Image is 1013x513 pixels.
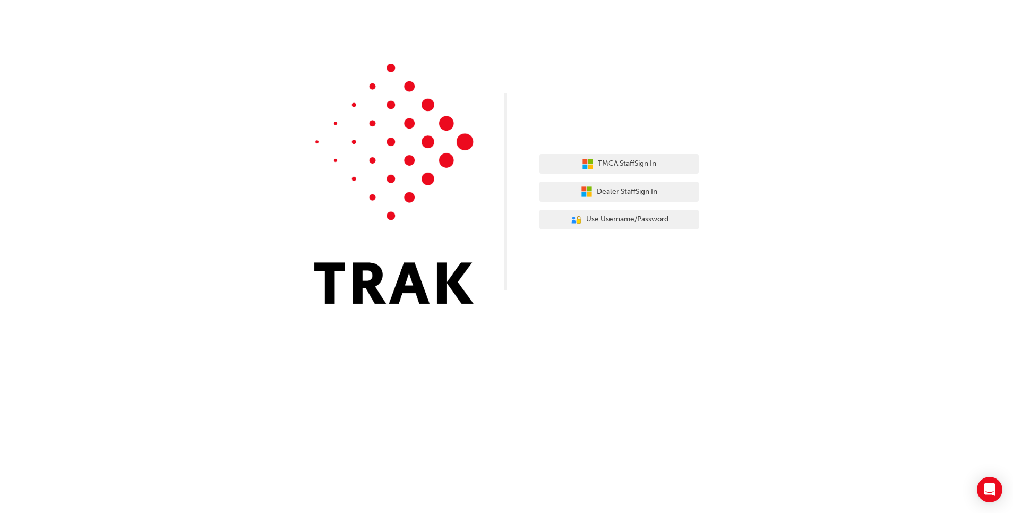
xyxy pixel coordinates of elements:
span: TMCA Staff Sign In [598,158,656,170]
div: Open Intercom Messenger [977,477,1002,502]
button: Use Username/Password [539,210,699,230]
span: Use Username/Password [586,213,668,226]
button: Dealer StaffSign In [539,182,699,202]
button: TMCA StaffSign In [539,154,699,174]
span: Dealer Staff Sign In [597,186,657,198]
img: Trak [314,64,474,304]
